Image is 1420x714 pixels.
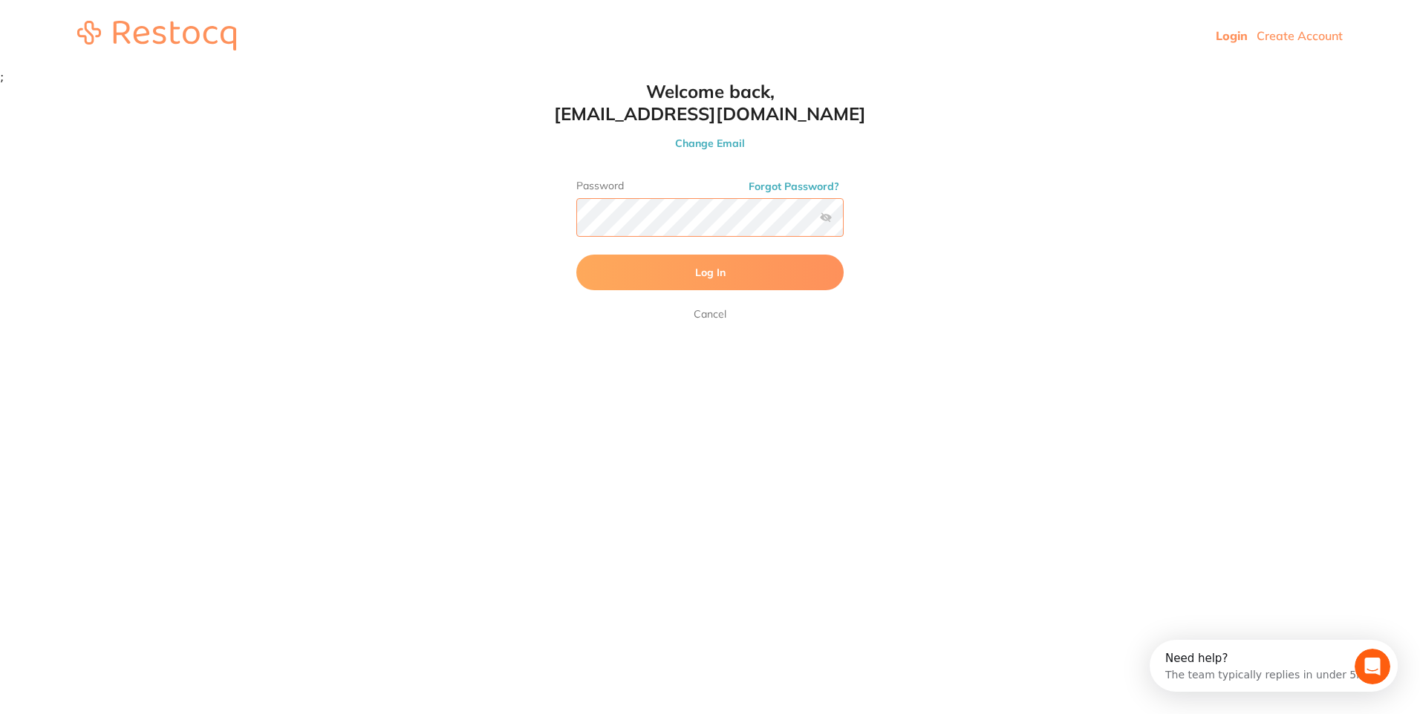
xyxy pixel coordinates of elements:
button: Forgot Password? [744,180,844,193]
label: Password [576,180,844,192]
h1: Welcome back, [EMAIL_ADDRESS][DOMAIN_NAME] [547,80,873,125]
div: The team typically replies in under 5m [16,24,217,40]
button: Log In [576,255,844,290]
iframe: Intercom live chat [1355,649,1390,684]
div: Need help? [16,13,217,24]
img: restocq_logo.svg [77,21,236,50]
button: Change Email [547,137,873,150]
iframe: Intercom live chat discovery launcher [1150,640,1398,692]
span: Log In [695,266,726,279]
a: Cancel [691,305,729,323]
a: Create Account [1257,28,1343,43]
div: Open Intercom Messenger [6,6,261,47]
a: Login [1216,28,1248,43]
